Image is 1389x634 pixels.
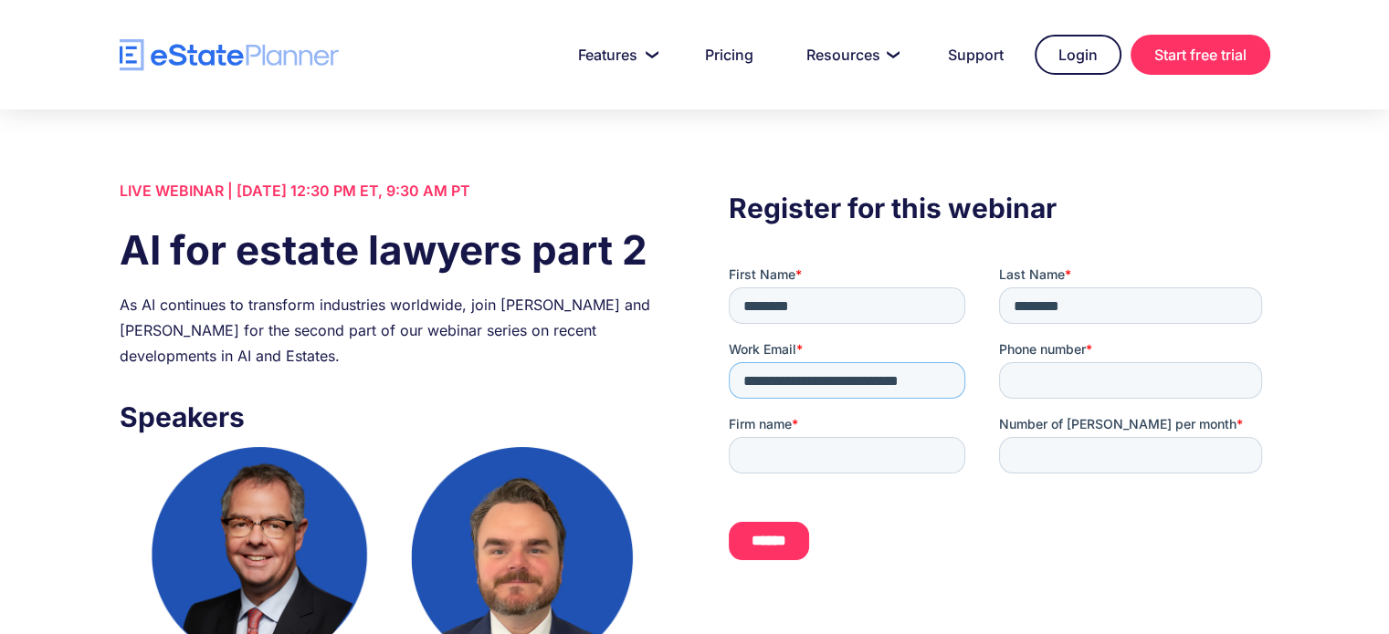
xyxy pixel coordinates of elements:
iframe: Form 0 [729,265,1269,576]
a: home [120,39,339,71]
a: Pricing [683,36,775,73]
div: LIVE WEBINAR | [DATE] 12:30 PM ET, 9:30 AM PT [120,178,660,203]
a: Support [926,36,1026,73]
div: As AI continues to transform industries worldwide, join [PERSON_NAME] and [PERSON_NAME] for the s... [120,292,660,369]
h3: Speakers [120,396,660,438]
h1: AI for estate lawyers part 2 [120,222,660,278]
a: Resources [784,36,917,73]
a: Features [556,36,674,73]
a: Login [1035,35,1121,75]
a: Start free trial [1131,35,1270,75]
h3: Register for this webinar [729,187,1269,229]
